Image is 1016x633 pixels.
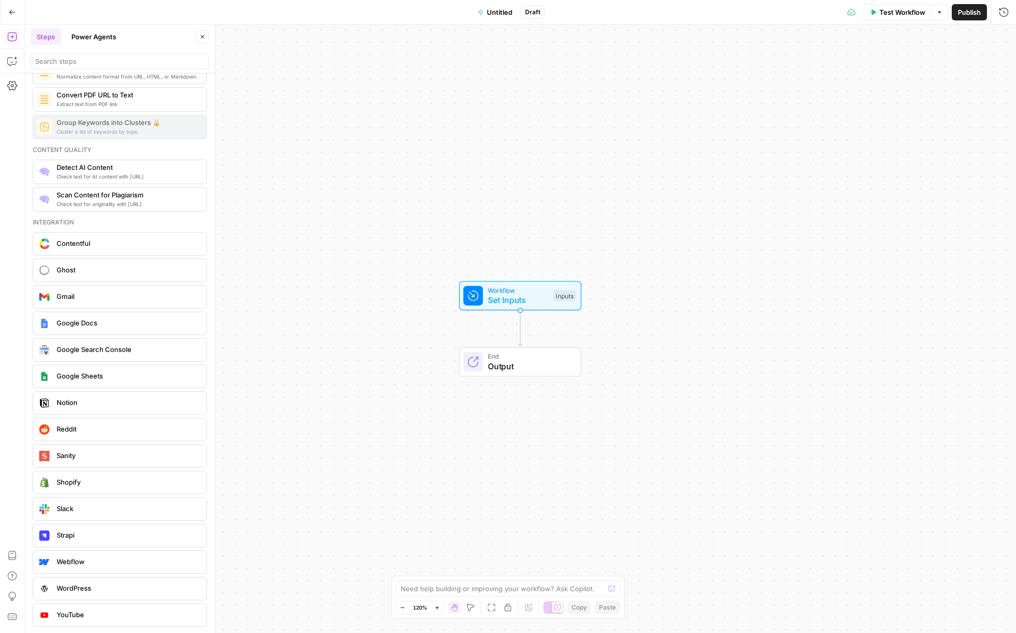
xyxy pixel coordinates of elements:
[599,603,616,612] span: Paste
[39,557,49,567] img: webflow-icon.webp
[57,583,198,593] span: WordPress
[39,398,49,408] img: Notion_app_logo.png
[487,7,512,17] span: Untitled
[33,218,207,227] div: Integration
[488,351,571,361] span: End
[57,72,198,81] span: Normalize content format from URL, HTML, or Markdown
[567,601,591,614] button: Copy
[39,504,49,514] img: Slack-mark-RGB.png
[57,90,198,100] span: Convert PDF URL to Text
[57,503,198,514] span: Slack
[595,601,620,614] button: Paste
[39,451,49,461] img: logo.svg
[472,4,518,20] button: Untitled
[57,610,198,620] span: YouTube
[57,371,198,381] span: Google Sheets
[518,311,522,346] g: Edge from start to end
[39,94,49,105] img: 62yuwf1kr9krw125ghy9mteuwaw4
[39,194,49,205] img: g05n0ak81hcbx2skfcsf7zupj8nr
[57,172,198,181] span: Check text for AI content with [URL]
[33,145,207,155] div: Content quality
[57,100,198,108] span: Extract text from PDF link
[57,556,198,567] span: Webflow
[426,347,615,377] div: EndOutput
[525,8,540,17] span: Draft
[35,56,204,66] input: Search steps
[39,424,49,435] img: reddit_icon.png
[39,530,49,541] img: Strapi.monogram.logo.png
[57,291,198,301] span: Gmail
[413,603,427,612] span: 120%
[39,477,49,488] img: download.png
[31,29,61,45] button: Steps
[488,285,549,295] span: Workflow
[39,610,49,620] img: youtube-logo.webp
[57,424,198,434] span: Reddit
[57,477,198,487] span: Shopify
[879,7,925,17] span: Test Workflow
[426,281,615,311] div: WorkflowSet InputsInputs
[488,294,549,306] span: Set Inputs
[65,29,122,45] button: Power Agents
[39,292,49,302] img: gmail%20(1).png
[488,360,571,372] span: Output
[57,397,198,408] span: Notion
[958,7,981,17] span: Publish
[57,450,198,461] span: Sanity
[553,290,576,301] div: Inputs
[39,345,49,355] img: google-search-console.svg
[39,584,49,594] img: WordPress%20logotype.png
[39,238,49,249] img: sdasd.png
[57,265,198,275] span: Ghost
[57,344,198,355] span: Google Search Console
[57,530,198,540] span: Strapi
[57,200,198,208] span: Check text for originality with [URL]
[39,371,49,382] img: Group%201%201.png
[864,4,931,20] button: Test Workflow
[57,318,198,328] span: Google Docs
[571,603,587,612] span: Copy
[57,190,198,200] span: Scan Content for Plagiarism
[39,265,49,275] img: ghost-logo-orb.png
[39,318,49,328] img: Instagram%20post%20-%201%201.png
[57,162,198,172] span: Detect AI Content
[39,167,49,177] img: 0h7jksvol0o4df2od7a04ivbg1s0
[57,238,198,248] span: Contentful
[952,4,987,20] button: Publish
